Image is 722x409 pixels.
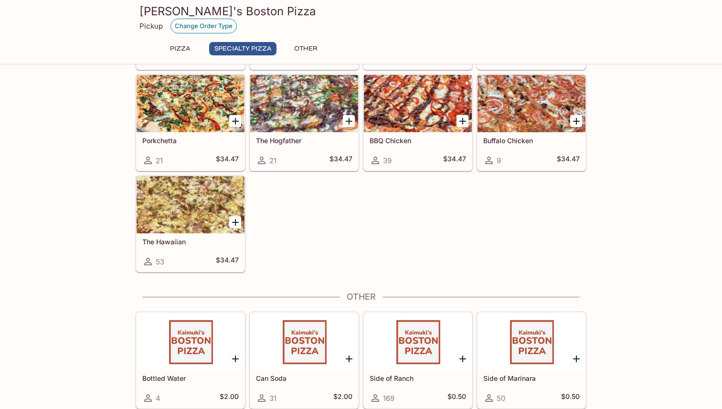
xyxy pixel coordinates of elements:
[156,394,160,403] span: 4
[333,392,352,404] h5: $2.00
[383,394,394,403] span: 169
[477,312,586,409] a: Side of Marinara50$0.50
[142,238,239,246] h5: The Hawaiian
[364,313,472,370] div: Side of Ranch
[284,42,327,55] button: Other
[136,176,245,272] a: The Hawaiian53$34.47
[209,42,276,55] button: Specialty Pizza
[477,74,586,171] a: Buffalo Chicken9$34.47
[383,156,392,165] span: 39
[229,353,241,365] button: Add Bottled Water
[139,21,163,31] p: Pickup
[483,136,580,145] h5: Buffalo Chicken
[136,292,586,302] h4: Other
[216,155,239,166] h5: $34.47
[557,155,580,166] h5: $34.47
[483,374,580,382] h5: Side of Marinara
[457,115,468,127] button: Add BBQ Chicken
[142,136,239,145] h5: Porkchetta
[136,312,245,409] a: Bottled Water4$2.00
[364,75,472,132] div: BBQ Chicken
[137,313,244,370] div: Bottled Water
[343,115,355,127] button: Add The Hogfather
[329,155,352,166] h5: $34.47
[250,75,358,132] div: The Hogfather
[343,353,355,365] button: Add Can Soda
[137,176,244,233] div: The Hawaiian
[136,74,245,171] a: Porkchetta21$34.47
[370,136,466,145] h5: BBQ Chicken
[363,74,472,171] a: BBQ Chicken39$34.47
[137,75,244,132] div: Porkchetta
[497,156,501,165] span: 9
[443,155,466,166] h5: $34.47
[250,74,359,171] a: The Hogfather21$34.47
[139,4,583,19] h3: [PERSON_NAME]'s Boston Pizza
[216,256,239,267] h5: $34.47
[269,156,276,165] span: 21
[220,392,239,404] h5: $2.00
[256,374,352,382] h5: Can Soda
[570,115,582,127] button: Add Buffalo Chicken
[159,42,202,55] button: Pizza
[457,353,468,365] button: Add Side of Ranch
[170,19,237,33] button: Change Order Type
[269,394,276,403] span: 31
[156,257,164,266] span: 53
[250,313,358,370] div: Can Soda
[478,313,585,370] div: Side of Marinara
[229,115,241,127] button: Add Porkchetta
[570,353,582,365] button: Add Side of Marinara
[229,216,241,228] button: Add The Hawaiian
[142,374,239,382] h5: Bottled Water
[447,392,466,404] h5: $0.50
[256,136,352,145] h5: The Hogfather
[370,374,466,382] h5: Side of Ranch
[561,392,580,404] h5: $0.50
[478,75,585,132] div: Buffalo Chicken
[156,156,163,165] span: 21
[363,312,472,409] a: Side of Ranch169$0.50
[250,312,359,409] a: Can Soda31$2.00
[497,394,505,403] span: 50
